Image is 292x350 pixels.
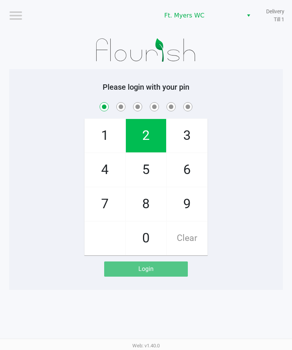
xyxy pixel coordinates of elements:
span: 9 [167,187,207,221]
button: Select [243,9,254,22]
span: 5 [126,153,166,187]
span: Web: v1.40.0 [132,343,160,348]
h5: Please login with your pin [15,82,277,92]
span: 0 [126,222,166,255]
span: 1 [85,119,125,152]
span: 8 [126,187,166,221]
span: Ft. Myers WC [164,11,238,20]
span: Clear [167,222,207,255]
span: 4 [85,153,125,187]
span: 3 [167,119,207,152]
span: 7 [85,187,125,221]
span: 2 [126,119,166,152]
span: Delivery Till 1 [262,8,284,24]
span: 6 [167,153,207,187]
